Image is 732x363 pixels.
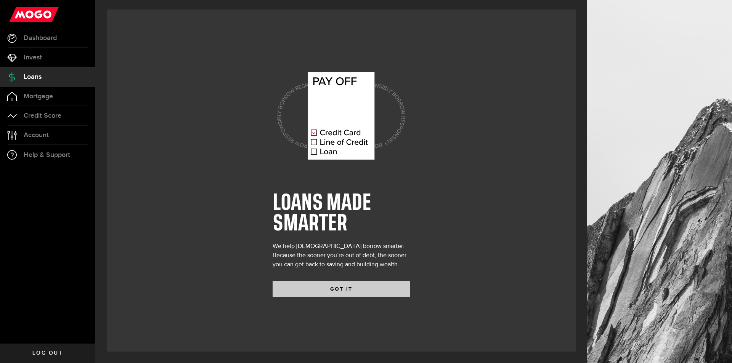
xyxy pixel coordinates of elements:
[24,112,61,119] span: Credit Score
[32,350,63,356] span: Log out
[6,3,29,26] button: Open LiveChat chat widget
[24,54,42,61] span: Invest
[24,132,49,139] span: Account
[24,74,42,80] span: Loans
[273,242,410,269] div: We help [DEMOGRAPHIC_DATA] borrow smarter. Because the sooner you’re out of debt, the sooner you ...
[273,193,410,234] h1: LOANS MADE SMARTER
[24,35,57,42] span: Dashboard
[273,281,410,297] button: GOT IT
[24,93,53,100] span: Mortgage
[24,152,70,158] span: Help & Support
